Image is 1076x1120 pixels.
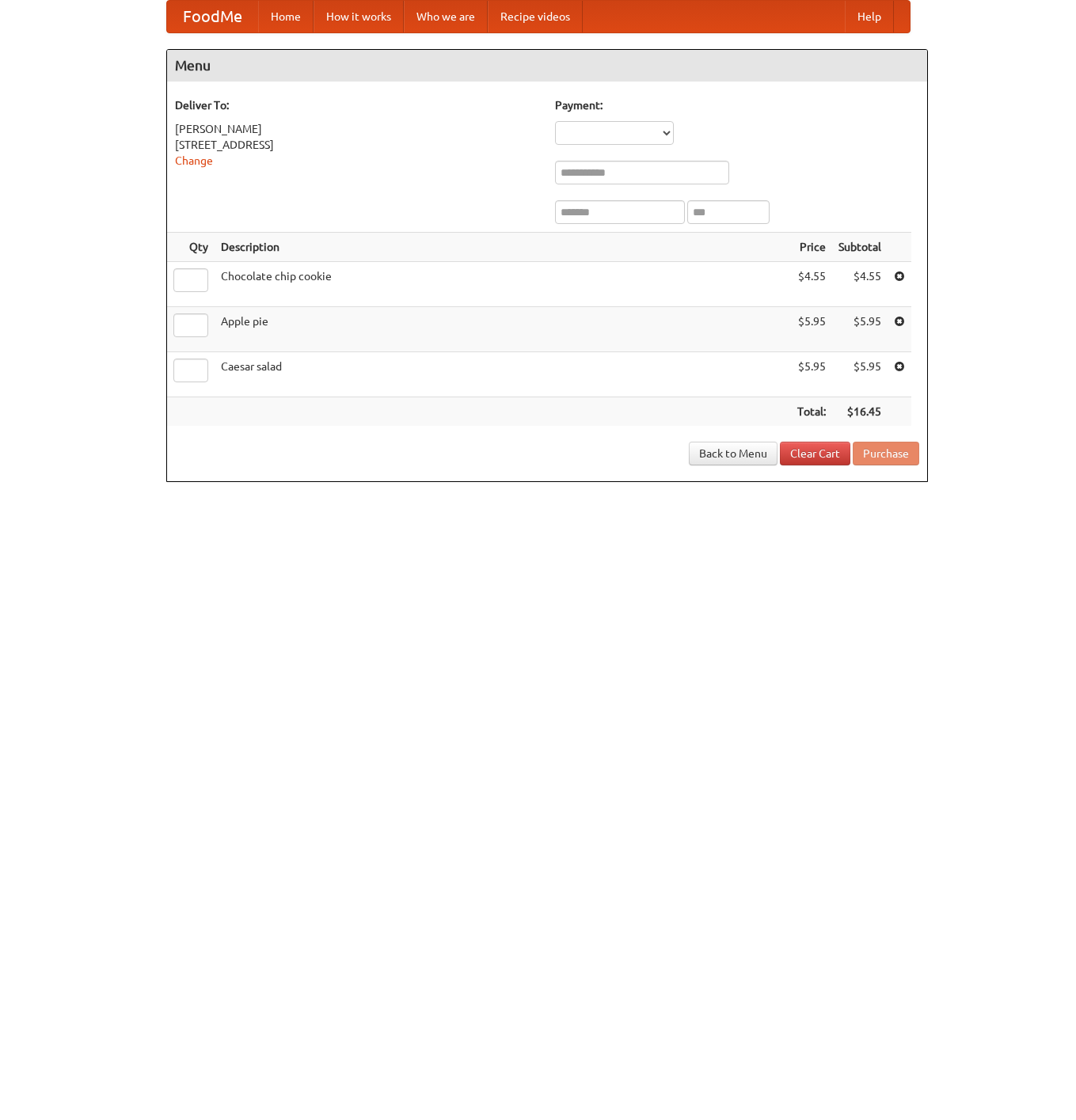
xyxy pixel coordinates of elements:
[314,1,404,32] a: How it works
[853,442,919,465] button: Purchase
[215,233,791,262] th: Description
[167,233,215,262] th: Qty
[689,442,778,465] a: Back to Menu
[404,1,488,32] a: Who we are
[175,121,539,137] div: [PERSON_NAME]
[845,1,894,32] a: Help
[791,233,832,262] th: Price
[175,97,539,113] h5: Deliver To:
[215,307,791,352] td: Apple pie
[832,262,888,307] td: $4.55
[791,352,832,397] td: $5.95
[832,307,888,352] td: $5.95
[791,262,832,307] td: $4.55
[832,397,888,427] th: $16.45
[488,1,583,32] a: Recipe videos
[215,352,791,397] td: Caesar salad
[555,97,919,113] h5: Payment:
[167,1,258,32] a: FoodMe
[791,307,832,352] td: $5.95
[167,50,927,82] h4: Menu
[791,397,832,427] th: Total:
[215,262,791,307] td: Chocolate chip cookie
[780,442,850,465] a: Clear Cart
[175,137,539,153] div: [STREET_ADDRESS]
[258,1,314,32] a: Home
[832,352,888,397] td: $5.95
[832,233,888,262] th: Subtotal
[175,154,213,167] a: Change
